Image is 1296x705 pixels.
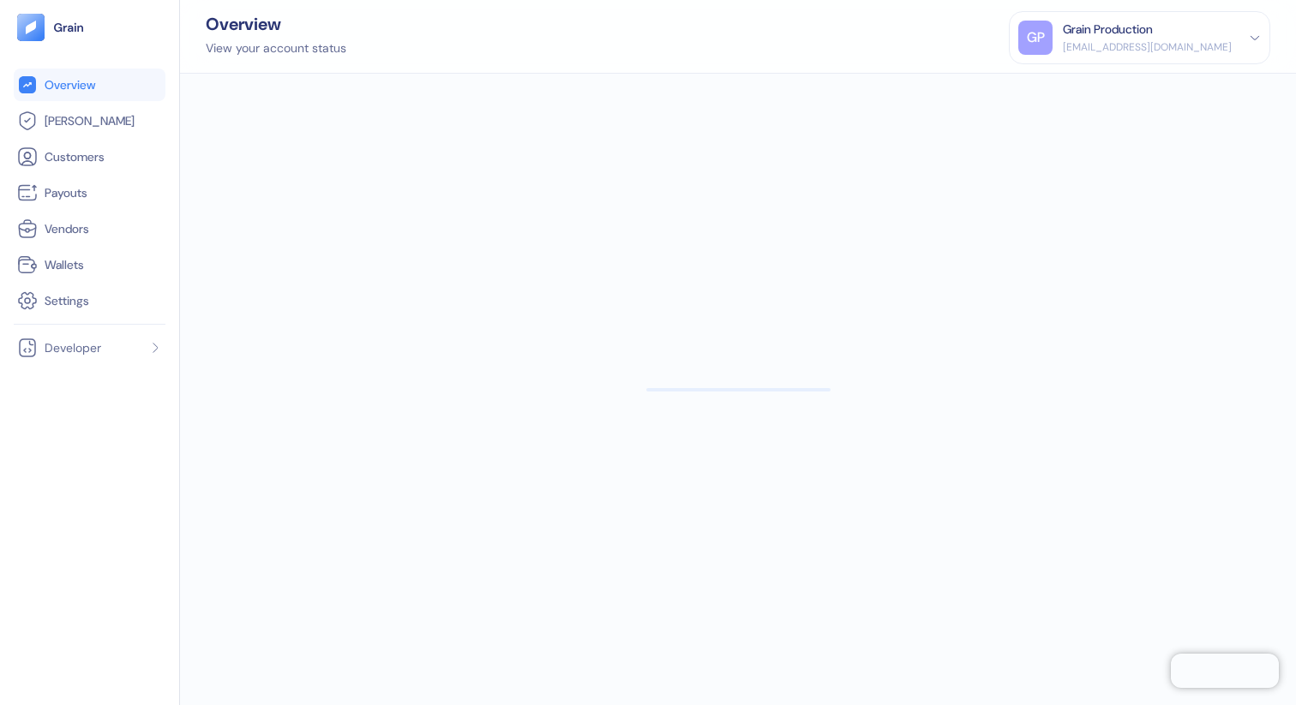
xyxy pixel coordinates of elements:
[17,254,162,275] a: Wallets
[17,218,162,239] a: Vendors
[45,112,135,129] span: [PERSON_NAME]
[45,292,89,309] span: Settings
[17,75,162,95] a: Overview
[1063,39,1232,55] div: [EMAIL_ADDRESS][DOMAIN_NAME]
[1171,654,1279,688] iframe: Chatra live chat
[45,220,89,237] span: Vendors
[17,182,162,203] a: Payouts
[45,184,87,201] span: Payouts
[1063,21,1153,39] div: Grain Production
[206,39,346,57] div: View your account status
[1018,21,1053,55] div: GP
[45,256,84,273] span: Wallets
[53,21,85,33] img: logo
[206,15,346,33] div: Overview
[45,148,105,165] span: Customers
[17,146,162,167] a: Customers
[45,76,95,93] span: Overview
[45,339,101,356] span: Developer
[17,111,162,131] a: [PERSON_NAME]
[17,14,45,41] img: logo-tablet-V2.svg
[17,290,162,311] a: Settings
